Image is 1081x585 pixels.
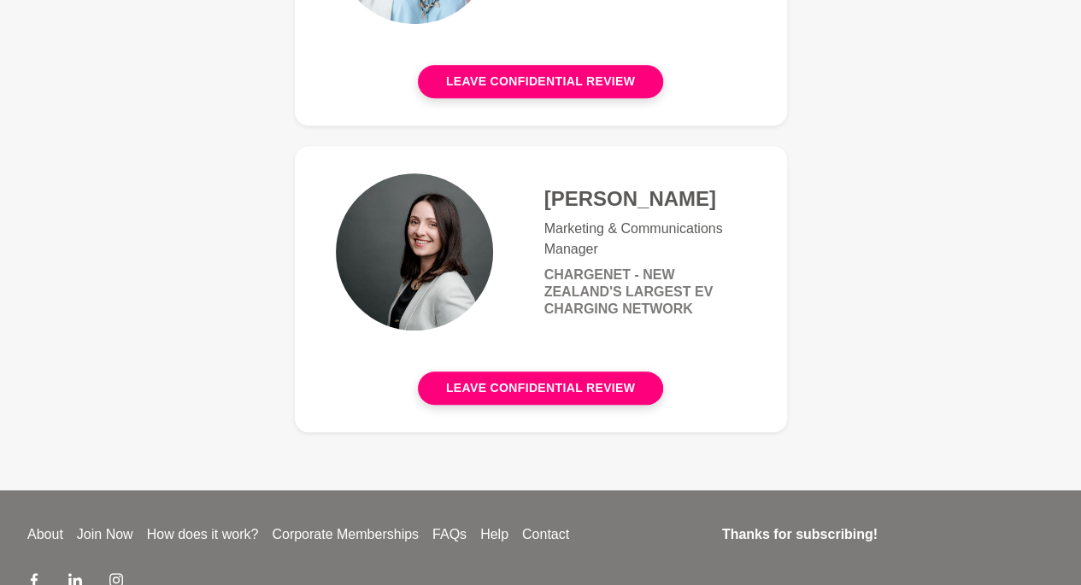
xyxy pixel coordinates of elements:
p: Marketing & Communications Manager [544,219,746,260]
a: Join Now [70,524,140,545]
a: Help [473,524,515,545]
h4: Thanks for subscribing! [722,524,1043,545]
a: FAQs [426,524,473,545]
button: Leave confidential review [418,65,663,98]
a: Corporate Memberships [265,524,426,545]
a: How does it work? [140,524,266,545]
h4: [PERSON_NAME] [544,186,746,212]
a: Contact [515,524,576,545]
a: About [21,524,70,545]
a: [PERSON_NAME]Marketing & Communications ManagerChargeNet - New Zealand's largest EV charging netw... [295,146,787,432]
h6: ChargeNet - New Zealand's largest EV charging network [544,266,746,318]
button: Leave confidential review [418,371,663,405]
